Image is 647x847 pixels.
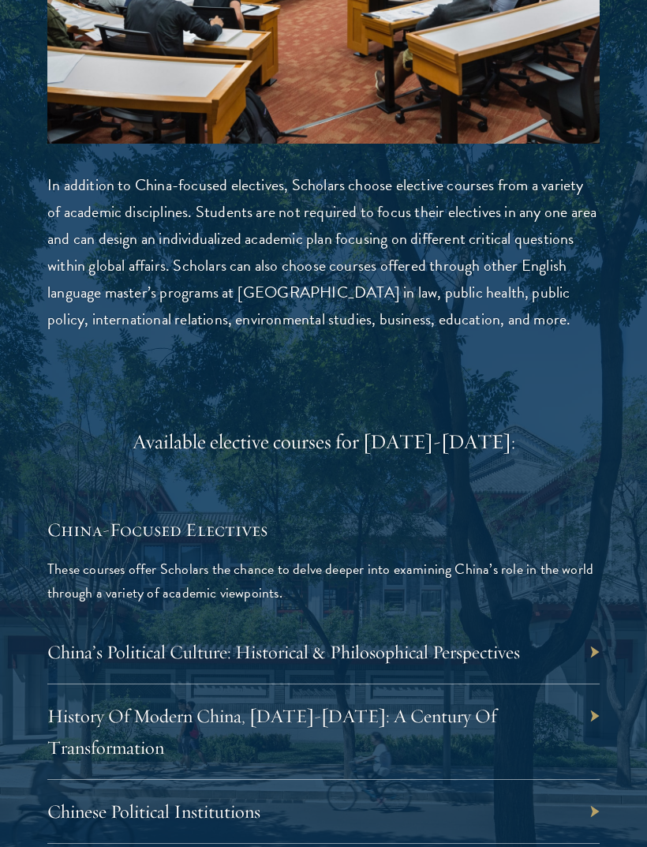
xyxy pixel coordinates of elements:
[47,557,600,605] p: These courses offer Scholars the chance to delve deeper into examining China’s role in the world ...
[47,704,496,759] a: History Of Modern China, [DATE]-[DATE]: A Century Of Transformation
[47,516,600,543] h5: China-Focused Electives
[47,171,600,332] p: In addition to China-focused electives, Scholars choose elective courses from a variety of academ...
[47,427,600,457] div: Available elective courses for [DATE]-[DATE]:
[47,640,520,664] a: China’s Political Culture: Historical & Philosophical Perspectives
[47,800,260,823] a: Chinese Political Institutions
